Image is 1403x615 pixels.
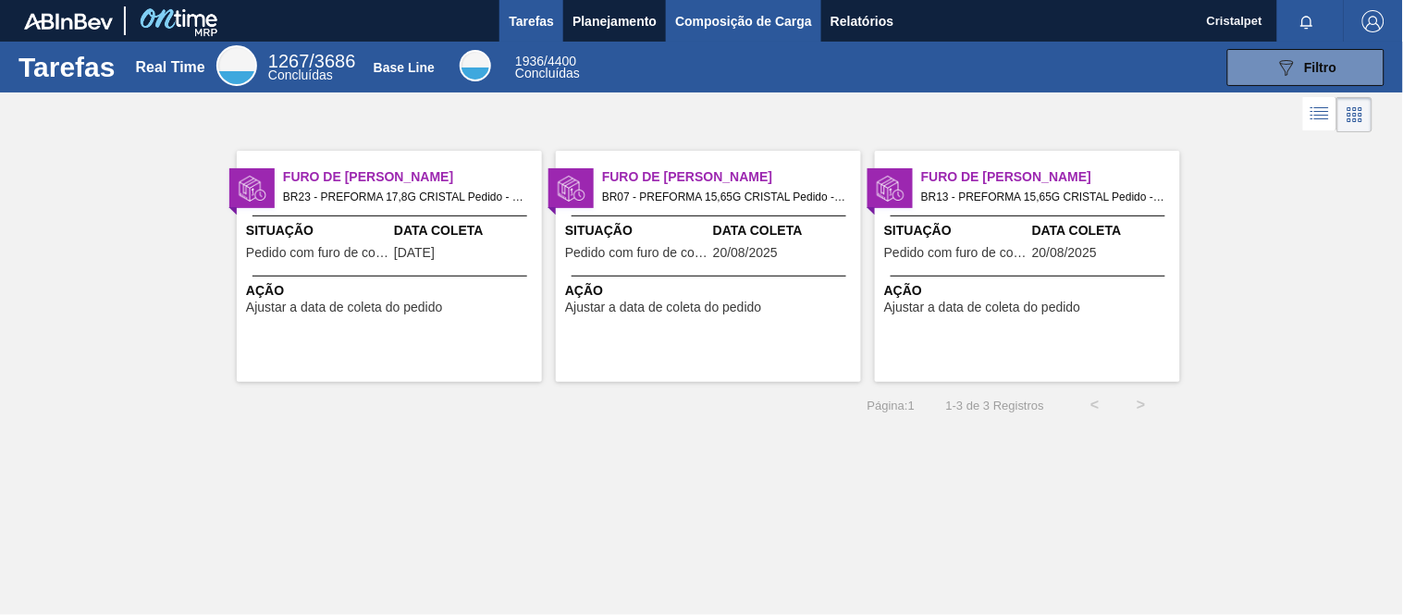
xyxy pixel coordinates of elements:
[374,60,435,75] div: Base Line
[1303,97,1337,132] div: Visão em Lista
[515,66,580,80] span: Concluídas
[1118,382,1164,428] button: >
[565,221,708,240] span: Situação
[942,399,1044,412] span: 1 - 3 de 3 Registros
[565,246,708,260] span: Pedido com furo de coleta
[884,281,1175,301] span: Ação
[216,45,257,86] div: Real Time
[1305,60,1337,75] span: Filtro
[268,54,356,81] div: Real Time
[558,175,585,203] img: status
[565,281,856,301] span: Ação
[394,221,537,240] span: Data Coleta
[921,167,1180,187] span: Furo de Coleta
[515,54,576,68] span: / 4400
[24,13,113,30] img: TNhmsLtSVTkK8tSr43FrP2fwEKptu5GPRR3wAAAABJRU5ErkJggg==
[268,51,310,71] span: 1267
[515,54,544,68] span: 1936
[1072,382,1118,428] button: <
[1227,49,1385,86] button: Filtro
[246,301,443,314] span: Ajustar a data de coleta do pedido
[1277,8,1336,34] button: Notificações
[1032,221,1175,240] span: Data Coleta
[239,175,266,203] img: status
[509,10,554,32] span: Tarefas
[268,68,333,82] span: Concluídas
[1337,97,1372,132] div: Visão em Cards
[246,281,537,301] span: Ação
[460,50,491,81] div: Base Line
[283,187,527,207] span: BR23 - PREFORMA 17,8G CRISTAL Pedido - 2001664
[713,221,856,240] span: Data Coleta
[884,301,1081,314] span: Ajustar a data de coleta do pedido
[884,246,1028,260] span: Pedido com furo de coleta
[831,10,893,32] span: Relatórios
[1362,10,1385,32] img: Logout
[572,10,657,32] span: Planejamento
[602,167,861,187] span: Furo de Coleta
[877,175,905,203] img: status
[515,55,580,80] div: Base Line
[18,56,116,78] h1: Tarefas
[246,246,389,260] span: Pedido com furo de coleta
[602,187,846,207] span: BR07 - PREFORMA 15,65G CRISTAL Pedido - 2011308
[394,246,435,260] span: 18/08/2025
[283,167,542,187] span: Furo de Coleta
[136,59,205,76] div: Real Time
[1032,246,1097,260] span: 20/08/2025
[713,246,778,260] span: 20/08/2025
[246,221,389,240] span: Situação
[675,10,812,32] span: Composição de Carga
[921,187,1165,207] span: BR13 - PREFORMA 15,65G CRISTAL Pedido - 2010952
[565,301,762,314] span: Ajustar a data de coleta do pedido
[268,51,356,71] span: / 3686
[884,221,1028,240] span: Situação
[868,399,915,412] span: Página : 1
